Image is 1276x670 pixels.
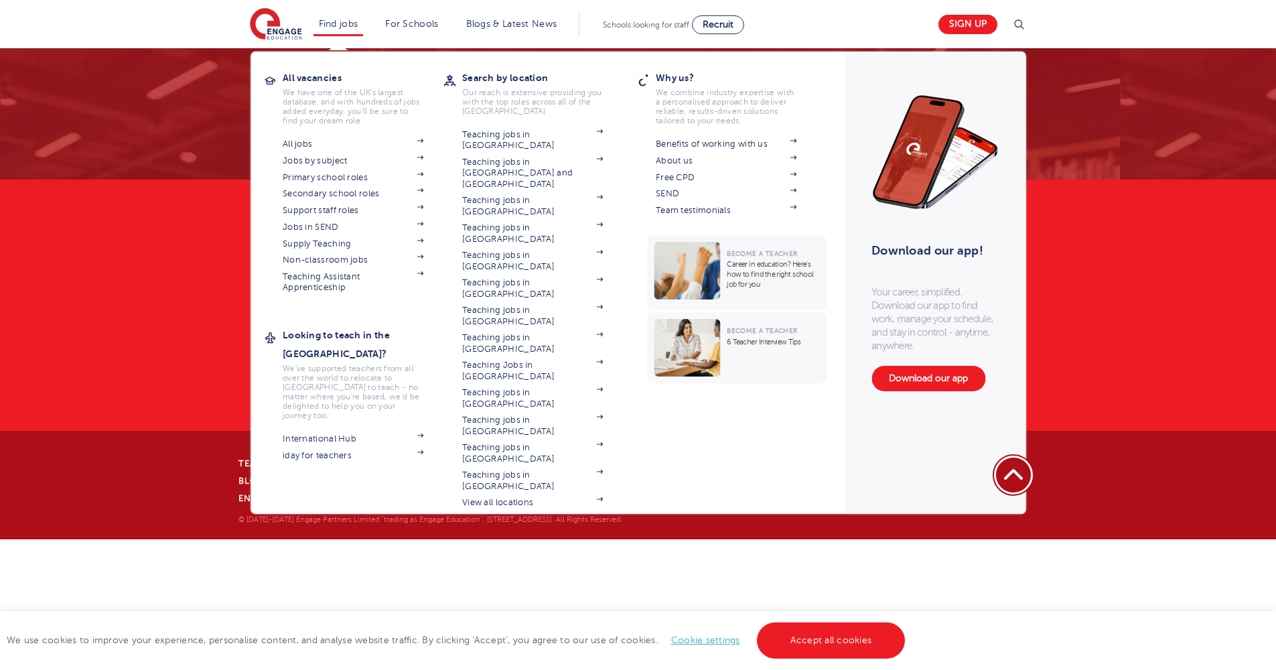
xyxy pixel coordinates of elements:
[283,88,423,125] p: We have one of the UK's largest database. and with hundreds of jobs added everyday. you'll be sur...
[462,222,603,245] a: Teaching jobs in [GEOGRAPHIC_DATA]
[238,459,344,468] a: Teaching Vacancies
[656,139,796,149] a: Benefits of working with us
[238,476,265,486] a: Blog
[938,15,997,34] a: Sign up
[283,450,423,461] a: iday for teachers
[462,129,603,151] a: Teaching jobs in [GEOGRAPHIC_DATA]
[871,366,985,391] a: Download our app
[692,15,744,34] a: Recruit
[319,19,358,29] a: Find jobs
[703,19,733,29] span: Recruit
[462,332,603,354] a: Teaching jobs in [GEOGRAPHIC_DATA]
[871,236,993,265] h3: Download our app!
[462,157,603,190] a: Teaching jobs in [GEOGRAPHIC_DATA] and [GEOGRAPHIC_DATA]
[462,360,603,382] a: Teaching Jobs in [GEOGRAPHIC_DATA]
[462,88,603,116] p: Our reach is extensive providing you with the top roles across all of the [GEOGRAPHIC_DATA]
[727,327,797,334] span: Become a Teacher
[656,172,796,183] a: Free CPD
[283,326,443,363] h3: Looking to teach in the [GEOGRAPHIC_DATA]?
[283,255,423,265] a: Non-classroom jobs
[466,19,557,29] a: Blogs & Latest News
[462,68,623,87] h3: Search by location
[656,68,817,87] h3: Why us?
[656,188,796,199] a: SEND
[283,222,423,232] a: Jobs in SEND
[7,635,908,645] span: We use cookies to improve your experience, personalise content, and analyse website traffic. By c...
[283,139,423,149] a: All jobs
[656,155,796,166] a: About us
[462,250,603,272] a: Teaching jobs in [GEOGRAPHIC_DATA]
[283,188,423,199] a: Secondary school roles
[727,250,797,257] span: Become a Teacher
[671,635,740,645] a: Cookie settings
[283,326,443,420] a: Looking to teach in the [GEOGRAPHIC_DATA]?We've supported teachers from all over the world to rel...
[462,442,603,464] a: Teaching jobs in [GEOGRAPHIC_DATA]
[462,195,603,217] a: Teaching jobs in [GEOGRAPHIC_DATA]
[656,205,796,216] a: Team testimonials
[238,514,899,526] p: © [DATE]-[DATE] Engage Partners Limited "trading as Engage Education". [STREET_ADDRESS]. All Righ...
[283,364,423,420] p: We've supported teachers from all over the world to relocate to [GEOGRAPHIC_DATA] to teach - no m...
[283,433,423,444] a: International Hub
[462,68,623,116] a: Search by locationOur reach is extensive providing you with the top roles across all of the [GEOG...
[656,88,796,125] p: We combine industry expertise with a personalised approach to deliver reliable, results-driven so...
[656,68,817,125] a: Why us?We combine industry expertise with a personalised approach to deliver reliable, results-dr...
[462,387,603,409] a: Teaching jobs in [GEOGRAPHIC_DATA]
[647,235,830,310] a: Become a TeacherCareer in education? Here’s how to find the right school job for you
[727,337,820,347] p: 6 Teacher Interview Tips
[757,622,906,659] a: Accept all cookies
[727,259,820,289] p: Career in education? Here’s how to find the right school job for you
[462,415,603,437] a: Teaching jobs in [GEOGRAPHIC_DATA]
[462,305,603,327] a: Teaching jobs in [GEOGRAPHIC_DATA]
[283,68,443,125] a: All vacanciesWe have one of the UK's largest database. and with hundreds of jobs added everyday. ...
[385,19,438,29] a: For Schools
[647,312,830,383] a: Become a Teacher6 Teacher Interview Tips
[238,494,301,503] a: EngageNow
[462,497,603,508] a: View all locations
[603,20,689,29] span: Schools looking for staff
[250,8,302,42] img: Engage Education
[283,155,423,166] a: Jobs by subject
[871,285,999,352] p: Your career, simplified. Download our app to find work, manage your schedule, and stay in control...
[283,172,423,183] a: Primary school roles
[283,68,443,87] h3: All vacancies
[283,271,423,293] a: Teaching Assistant Apprenticeship
[283,239,423,249] a: Supply Teaching
[462,470,603,492] a: Teaching jobs in [GEOGRAPHIC_DATA]
[283,205,423,216] a: Support staff roles
[462,277,603,299] a: Teaching jobs in [GEOGRAPHIC_DATA]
